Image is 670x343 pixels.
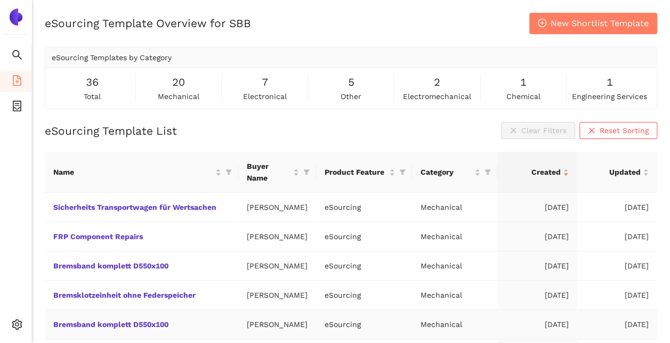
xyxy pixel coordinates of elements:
[497,222,577,251] td: [DATE]
[158,91,199,102] span: mechanical
[501,122,575,139] button: closeClear Filters
[12,46,22,67] span: search
[316,251,412,281] td: eSourcing
[586,166,641,178] span: Updated
[238,251,316,281] td: [PERSON_NAME]
[412,193,497,222] td: Mechanical
[506,91,540,102] span: chemical
[482,164,493,180] span: filter
[316,222,412,251] td: eSourcing
[577,310,657,339] td: [DATE]
[316,193,412,222] td: eSourcing
[434,74,440,91] span: 2
[529,13,657,34] button: plus-circleNew Shortlist Template
[421,166,472,178] span: Category
[412,251,497,281] td: Mechanical
[403,91,471,102] span: electromechanical
[45,15,251,31] h2: eSourcing Template Overview for SBB
[341,91,361,102] span: other
[223,164,234,180] span: filter
[316,310,412,339] td: eSourcing
[325,166,387,178] span: Product Feature
[412,222,497,251] td: Mechanical
[572,91,647,102] span: engineering services
[412,281,497,310] td: Mechanical
[607,74,613,91] span: 1
[45,123,177,138] h2: eSourcing Template List
[497,310,577,339] td: [DATE]
[86,74,99,91] span: 36
[53,166,213,178] span: Name
[7,9,25,26] img: Logo
[52,53,172,62] span: eSourcing Templates by Category
[497,251,577,281] td: [DATE]
[577,281,657,310] td: [DATE]
[485,169,491,175] span: filter
[412,310,497,339] td: Mechanical
[262,74,268,91] span: 7
[238,193,316,222] td: [PERSON_NAME]
[497,281,577,310] td: [DATE]
[238,281,316,310] td: [PERSON_NAME]
[247,160,291,184] span: Buyer Name
[243,91,287,102] span: electronical
[577,152,657,193] th: this column's title is Updated,this column is sortable
[520,74,527,91] span: 1
[538,19,546,29] span: plus-circle
[12,315,22,337] span: setting
[303,169,310,175] span: filter
[412,152,497,193] th: this column's title is Category,this column is sortable
[577,251,657,281] td: [DATE]
[84,91,101,102] span: total
[301,158,312,186] span: filter
[316,281,412,310] td: eSourcing
[45,152,238,193] th: this column's title is Name,this column is sortable
[600,125,649,136] span: Reset Sorting
[172,74,185,91] span: 20
[579,122,657,139] button: closeReset Sorting
[238,222,316,251] td: [PERSON_NAME]
[399,169,406,175] span: filter
[316,152,412,193] th: this column's title is Product Feature,this column is sortable
[12,97,22,118] span: container
[506,166,561,178] span: Created
[225,169,232,175] span: filter
[577,222,657,251] td: [DATE]
[551,17,649,30] span: New Shortlist Template
[397,164,408,180] span: filter
[238,310,316,339] td: [PERSON_NAME]
[12,71,22,93] span: file-add
[497,193,577,222] td: [DATE]
[588,127,595,135] span: close
[577,193,657,222] td: [DATE]
[238,152,316,193] th: this column's title is Buyer Name,this column is sortable
[348,74,354,91] span: 5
